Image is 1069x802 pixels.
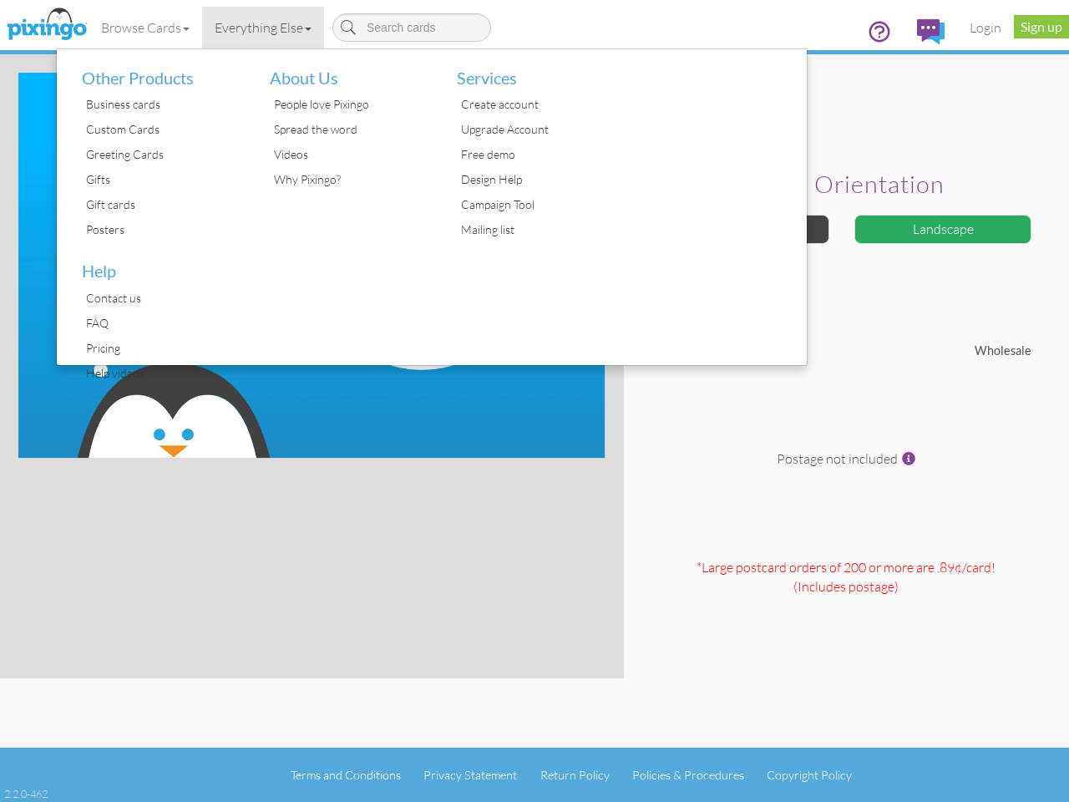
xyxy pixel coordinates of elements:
div: Gifts [82,167,245,192]
div: Videos [270,142,433,167]
div: Create account [457,92,620,117]
div: Contact us [82,286,245,311]
div: Upgrade Account [457,117,620,142]
h2: Select orientation [657,171,1027,198]
div: People love Pixingo [270,92,433,117]
div: Free demo [457,142,620,167]
div: Posters [82,217,245,242]
div: Design Help [457,167,620,192]
img: comments.svg [917,19,945,44]
div: Help videos [82,361,245,386]
a: Browse Cards [89,7,202,48]
div: Custom Cards [82,117,245,142]
div: Landscape [854,215,1031,244]
li: About Us [257,49,433,93]
div: FAQ [82,311,245,336]
img: pixingo logo [3,4,91,46]
div: Pricing [82,336,245,361]
div: Business cards [82,92,245,117]
a: Terms and Conditions [291,768,401,782]
a: Login [957,7,1014,48]
li: Help [69,242,245,286]
div: Postage not included [636,449,1056,550]
li: Services [444,49,620,93]
div: Wholesale [846,343,1044,360]
div: 2.2.0-462 [4,786,48,801]
div: *Large postcard orders of 200 or more are .89¢/card! (Includes postage ) [636,558,1056,678]
a: Copyright Policy [767,768,852,782]
input: Search cards [332,13,491,42]
a: Privacy Statement [423,768,517,782]
a: Sign up [1014,15,1069,38]
div: Gift cards [82,192,245,217]
li: Other Products [69,49,245,93]
a: Return Policy [540,768,610,782]
iframe: Chat [1068,801,1069,802]
div: Campaign Tool [457,192,620,217]
div: Greeting Cards [82,142,245,167]
div: Mailing list [457,217,620,242]
a: Everything Else [202,7,324,48]
div: Spread the word [270,117,433,142]
img: create-your-own-landscape.jpg [18,73,605,458]
a: Policies & Procedures [632,768,744,782]
div: Why Pixingo? [270,167,433,192]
